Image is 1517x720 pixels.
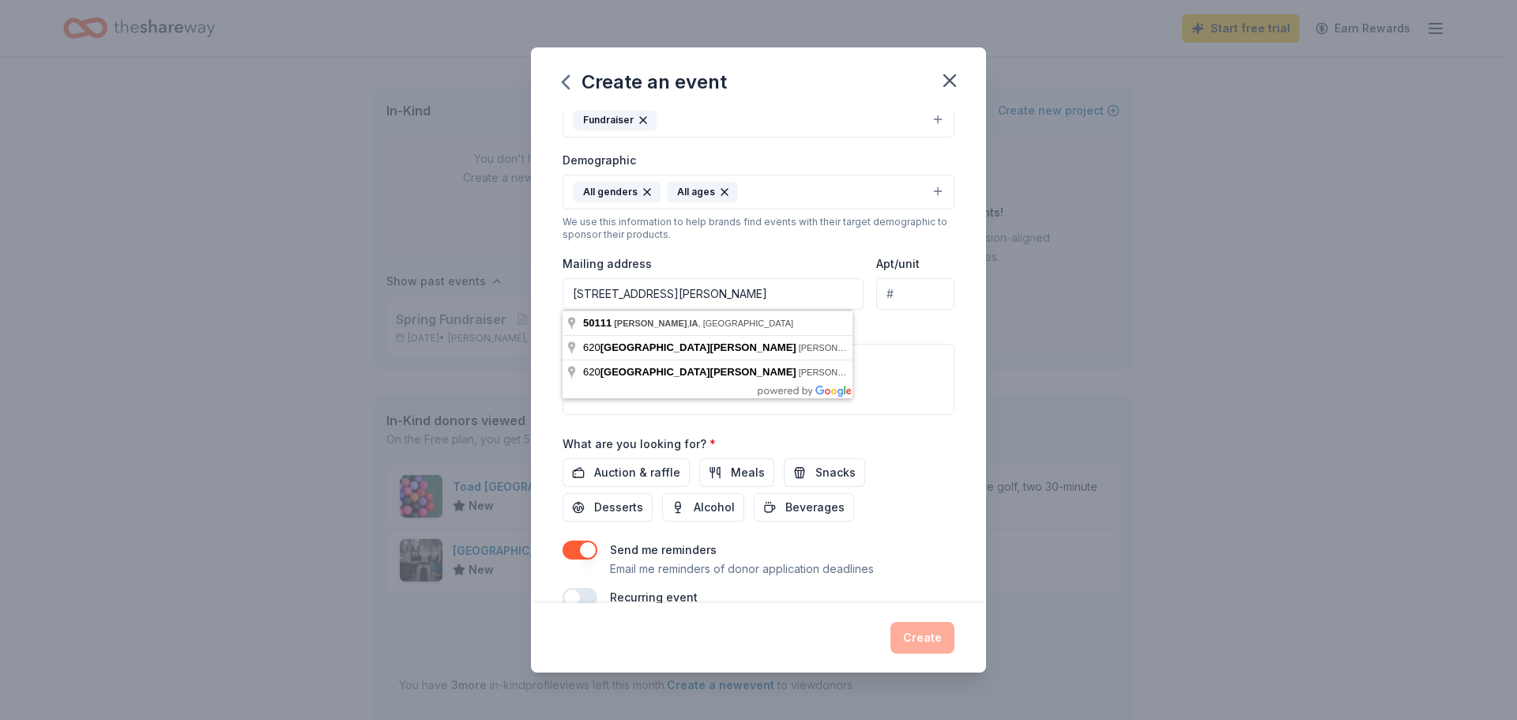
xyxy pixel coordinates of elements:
div: Create an event [563,70,727,95]
span: Desserts [594,498,643,517]
label: Demographic [563,153,636,168]
button: Alcohol [662,493,744,522]
label: What are you looking for? [563,436,716,452]
button: Meals [699,458,774,487]
button: Auction & raffle [563,458,690,487]
label: Mailing address [563,256,652,272]
button: Desserts [563,493,653,522]
span: [PERSON_NAME] [614,319,687,328]
span: Snacks [815,463,856,482]
span: 620 [583,366,799,378]
input: Enter a US address [563,278,864,310]
span: 620 [583,341,799,353]
span: Beverages [785,498,845,517]
span: [GEOGRAPHIC_DATA][PERSON_NAME] [600,341,796,353]
span: [PERSON_NAME], , [GEOGRAPHIC_DATA] [799,343,1003,352]
label: Recurring event [610,590,698,604]
span: [PERSON_NAME], , [GEOGRAPHIC_DATA] [799,368,1003,377]
span: 50111 [583,317,612,329]
span: Auction & raffle [594,463,680,482]
p: Email me reminders of donor application deadlines [610,560,874,579]
div: All genders [573,182,661,202]
span: , , [GEOGRAPHIC_DATA] [614,319,793,328]
button: Beverages [754,493,854,522]
button: Fundraiser [563,103,954,138]
label: Apt/unit [876,256,920,272]
div: We use this information to help brands find events with their target demographic to sponsor their... [563,216,954,241]
div: All ages [667,182,738,202]
span: Meals [731,463,765,482]
label: Send me reminders [610,543,717,556]
div: Fundraiser [573,110,657,130]
button: All gendersAll ages [563,175,954,209]
input: # [876,278,954,310]
button: Snacks [784,458,865,487]
span: [GEOGRAPHIC_DATA][PERSON_NAME] [600,366,796,378]
span: Alcohol [694,498,735,517]
span: IA [690,319,698,328]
